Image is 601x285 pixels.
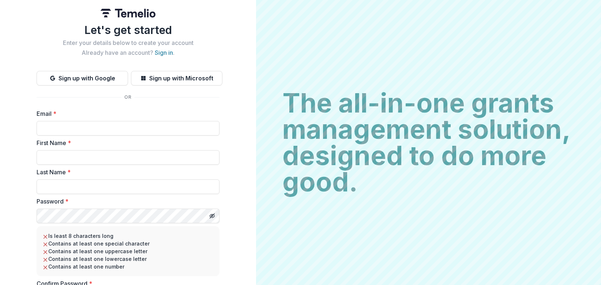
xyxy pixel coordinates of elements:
li: Contains at least one uppercase letter [42,247,214,255]
button: Toggle password visibility [206,210,218,222]
h2: Enter your details below to create your account [37,39,219,46]
label: Email [37,109,215,118]
li: Contains at least one special character [42,240,214,247]
li: Contains at least one number [42,263,214,270]
button: Sign up with Google [37,71,128,85]
a: Sign in [155,49,173,56]
label: Last Name [37,168,215,176]
li: Contains at least one lowercase letter [42,255,214,263]
h2: Already have an account? . [37,49,219,56]
h1: Let's get started [37,23,219,37]
button: Sign up with Microsoft [131,71,222,85]
label: First Name [37,138,215,147]
label: Password [37,197,215,206]
img: Temelio [101,9,155,18]
li: Is least 8 characters long [42,232,214,240]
